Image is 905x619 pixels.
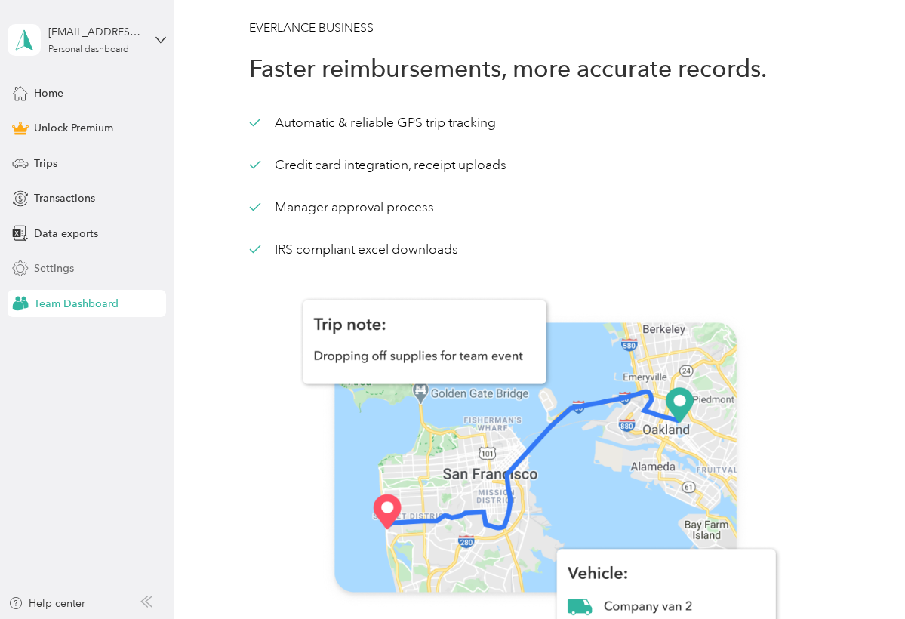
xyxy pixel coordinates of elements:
[8,596,85,611] button: Help center
[249,240,458,259] div: IRS compliant excel downloads
[48,45,129,54] div: Personal dashboard
[34,226,98,242] span: Data exports
[34,85,63,101] span: Home
[48,24,143,40] div: [EMAIL_ADDRESS][PERSON_NAME][DOMAIN_NAME]
[34,156,57,171] span: Trips
[249,51,821,87] h1: Faster reimbursements, more accurate records.
[820,534,905,619] iframe: Everlance-gr Chat Button Frame
[249,198,434,217] div: Manager approval process
[34,190,95,206] span: Transactions
[249,19,821,38] h3: EVERLANCE BUSINESS
[34,260,74,276] span: Settings
[249,156,506,174] div: Credit card integration, receipt uploads
[34,120,113,136] span: Unlock Premium
[34,296,119,312] span: Team Dashboard
[249,113,496,132] div: Automatic & reliable GPS trip tracking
